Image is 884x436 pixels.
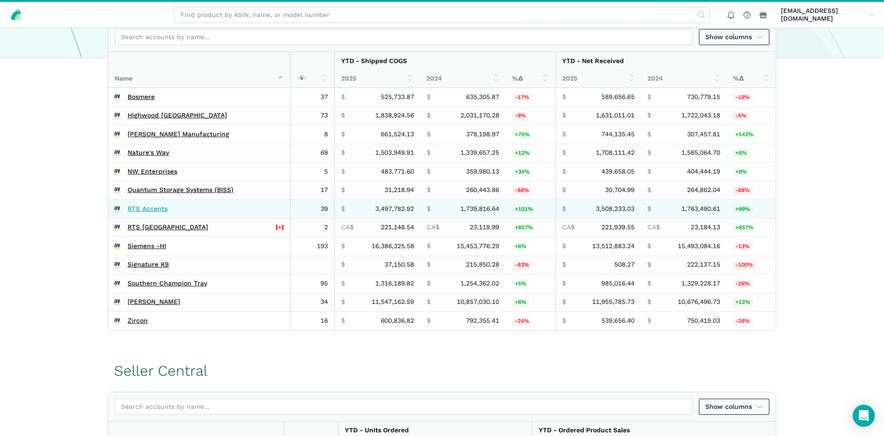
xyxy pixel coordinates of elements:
td: 6.36% [506,293,555,312]
span: 1,708,111.42 [596,149,634,157]
span: CA$ [562,223,575,232]
span: $ [341,205,345,213]
td: -99.77% [727,256,776,274]
a: Show columns [699,29,770,45]
span: 985,016.44 [601,279,634,288]
td: 5 [291,163,335,181]
span: 508.27 [614,261,634,269]
span: $ [341,111,345,120]
td: 142.03% [727,125,776,144]
span: 525,733.87 [381,93,414,101]
th: 2025: activate to sort column ascending [335,70,420,88]
span: $ [647,130,651,139]
span: CA$ [427,223,439,232]
td: -25.90% [727,274,776,293]
span: -88% [733,186,752,195]
td: 16 [291,312,335,330]
span: -26% [733,280,752,288]
a: [EMAIL_ADDRESS][DOMAIN_NAME] [778,5,878,24]
span: 10,676,496.73 [678,298,720,306]
span: -17% [512,93,531,102]
span: $ [341,317,345,325]
span: $ [562,149,566,157]
span: -13% [733,243,752,251]
span: 37,150.58 [384,261,414,269]
th: 2024: activate to sort column ascending [420,70,506,88]
span: 15,453,776.29 [457,242,499,250]
span: 1,503,949.91 [375,149,414,157]
span: CA$ [341,223,354,232]
span: $ [427,130,430,139]
span: $ [647,149,651,157]
span: 260,443.86 [466,186,499,194]
td: 74.91% [506,125,555,144]
span: +5% [512,280,529,288]
span: 744,135.45 [601,130,634,139]
span: 439,658.05 [601,168,634,176]
span: 1,631,011.01 [596,111,634,120]
td: -28.09% [727,312,776,330]
strong: YTD - Ordered Product Sales [539,426,630,434]
a: RTS [GEOGRAPHIC_DATA] [128,223,208,232]
td: 101.04% [506,200,555,219]
span: +101% [512,205,535,214]
a: NW Enterprises [128,168,177,176]
span: 635,305.87 [466,93,499,101]
span: 1,722,043.18 [681,111,720,120]
td: -17.25% [506,88,555,106]
td: -24.17% [506,312,555,330]
td: 11.98% [727,293,776,312]
span: $ [427,93,430,101]
span: +8% [733,149,750,157]
span: Show columns [705,402,763,412]
a: Show columns [699,399,770,415]
span: $ [341,261,345,269]
span: -28% [733,317,752,326]
span: 792,355.41 [466,317,499,325]
span: $ [562,186,566,194]
td: 7.76% [727,144,776,163]
span: 2,031,170.28 [460,111,499,120]
span: +12% [733,298,753,307]
td: 856.53% [506,218,555,237]
span: $ [427,298,430,306]
td: 12.26% [506,144,555,163]
td: -88.41% [727,181,776,200]
span: 730,779.15 [687,93,720,101]
a: [PERSON_NAME] Manufacturing [128,130,229,139]
span: $ [562,168,566,176]
span: 3,508,233.03 [596,205,634,213]
img: 243-canada-6dcbff6b5ddfbc3d576af9e026b5d206327223395eaa30c1e22b34077c083801.svg [276,223,284,232]
td: 98.94% [727,200,776,219]
span: $ [562,298,566,306]
th: 2024: activate to sort column ascending [641,70,727,88]
span: 30,704.99 [605,186,634,194]
th: 2025: activate to sort column ascending [555,70,641,88]
span: $ [427,279,430,288]
th: Name : activate to sort column descending [108,52,291,88]
span: $ [647,93,651,101]
span: 483,771.60 [381,168,414,176]
td: 6.03% [506,237,555,256]
span: 13,512,883.24 [592,242,634,250]
span: 750,419.03 [687,317,720,325]
span: +75% [512,131,532,139]
th: %Δ: activate to sort column ascending [506,70,555,88]
h1: Seller Central [114,363,208,379]
span: +34% [512,168,532,176]
span: 23,184.13 [691,223,720,232]
span: 1,739,816.64 [460,205,499,213]
span: $ [341,130,345,139]
span: 31,218.94 [384,186,414,194]
th: : activate to sort column ascending [291,52,335,88]
span: 11,547,162.59 [372,298,414,306]
a: Bosmere [128,93,155,101]
td: 95 [291,274,335,293]
td: 2 [291,218,335,237]
span: +9% [733,168,750,176]
span: $ [427,261,430,269]
span: $ [427,205,430,213]
span: 11,955,785.73 [592,298,634,306]
span: $ [562,261,566,269]
div: Open Intercom Messenger [853,405,875,427]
